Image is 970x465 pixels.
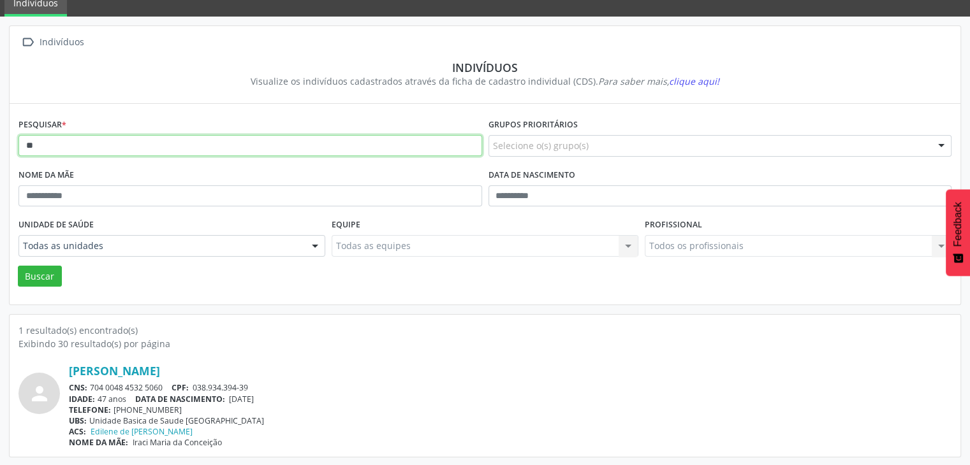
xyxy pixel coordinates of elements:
a:  Indivíduos [18,33,86,52]
a: [PERSON_NAME] [69,364,160,378]
label: Data de nascimento [489,166,575,185]
span: [DATE] [229,394,254,404]
span: Feedback [952,202,964,247]
label: Nome da mãe [18,166,74,185]
span: clique aqui! [669,75,719,87]
span: CPF: [172,382,189,393]
span: Iraci Maria da Conceição [133,437,222,448]
div: Unidade Basica de Saude [GEOGRAPHIC_DATA] [69,415,952,426]
i: Para saber mais, [598,75,719,87]
div: Visualize os indivíduos cadastrados através da ficha de cadastro individual (CDS). [27,75,943,88]
label: Profissional [645,215,702,235]
a: Edilene de [PERSON_NAME] [91,426,193,437]
span: Selecione o(s) grupo(s) [493,139,589,152]
div: 47 anos [69,394,952,404]
div: 704 0048 4532 5060 [69,382,952,393]
i:  [18,33,37,52]
label: Grupos prioritários [489,115,578,135]
div: Indivíduos [37,33,86,52]
i: person [28,382,51,405]
span: IDADE: [69,394,95,404]
div: Indivíduos [27,61,943,75]
span: TELEFONE: [69,404,111,415]
span: NOME DA MÃE: [69,437,128,448]
button: Buscar [18,266,62,287]
label: Equipe [332,215,360,235]
label: Pesquisar [18,115,66,135]
span: DATA DE NASCIMENTO: [135,394,225,404]
span: Todas as unidades [23,240,299,252]
span: UBS: [69,415,87,426]
span: 038.934.394-39 [193,382,248,393]
div: 1 resultado(s) encontrado(s) [18,324,952,337]
div: [PHONE_NUMBER] [69,404,952,415]
button: Feedback - Mostrar pesquisa [946,189,970,276]
label: Unidade de saúde [18,215,94,235]
div: Exibindo 30 resultado(s) por página [18,337,952,350]
span: ACS: [69,426,86,437]
span: CNS: [69,382,87,393]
